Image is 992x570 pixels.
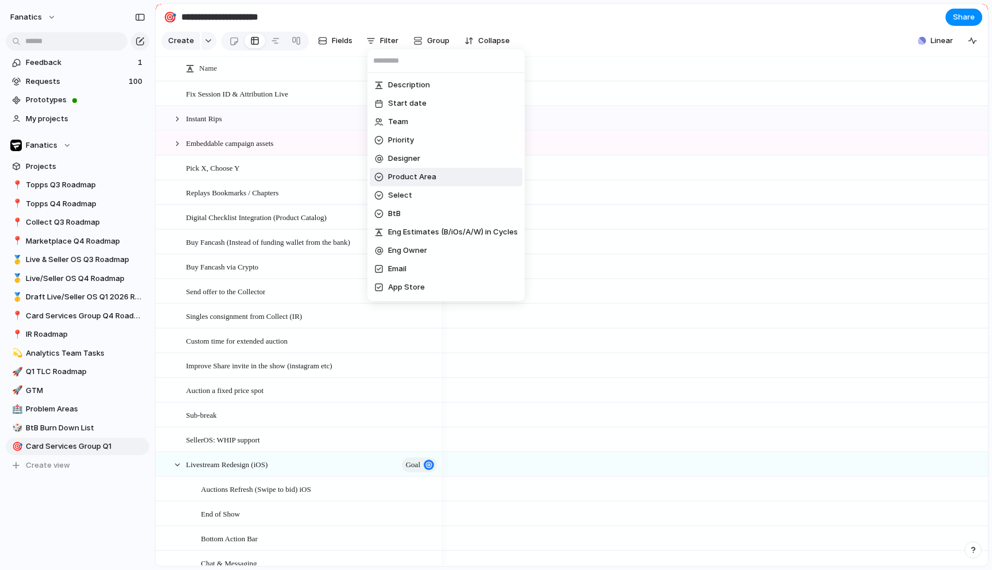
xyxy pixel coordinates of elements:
span: App Store [388,282,425,293]
span: Eng Owner [388,245,427,256]
span: Email [388,263,406,275]
span: Team [388,116,408,128]
span: Eng Estimates (B/iOs/A/W) in Cycles [388,226,518,238]
span: Notification [388,300,432,311]
span: Priority [388,134,414,146]
span: Designer [388,153,420,164]
span: Select [388,190,412,201]
span: Product Area [388,171,436,183]
span: Description [388,79,430,91]
span: BtB [388,208,401,219]
span: Start date [388,98,427,109]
